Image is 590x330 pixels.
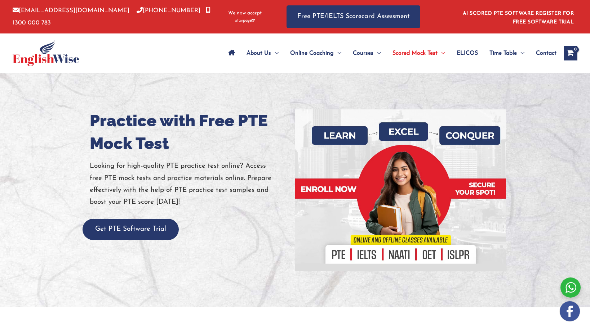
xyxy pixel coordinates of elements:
[489,41,517,66] span: Time Table
[83,219,179,240] button: Get PTE Software Trial
[287,5,420,28] a: Free PTE/IELTS Scorecard Assessment
[83,226,179,232] a: Get PTE Software Trial
[13,8,129,14] a: [EMAIL_ADDRESS][DOMAIN_NAME]
[457,41,478,66] span: ELICOS
[484,41,530,66] a: Time TableMenu Toggle
[90,109,290,155] h1: Practice with Free PTE Mock Test
[137,8,200,14] a: [PHONE_NUMBER]
[228,10,262,17] span: We now accept
[463,11,574,25] a: AI SCORED PTE SOFTWARE REGISTER FOR FREE SOFTWARE TRIAL
[458,5,577,28] aside: Header Widget 1
[560,301,580,321] img: white-facebook.png
[90,160,290,208] p: Looking for high-quality PTE practice test online? Access free PTE mock tests and practice materi...
[334,41,341,66] span: Menu Toggle
[271,41,279,66] span: Menu Toggle
[290,41,334,66] span: Online Coaching
[530,41,556,66] a: Contact
[564,46,577,60] a: View Shopping Cart, empty
[247,41,271,66] span: About Us
[387,41,451,66] a: Scored Mock TestMenu Toggle
[347,41,387,66] a: CoursesMenu Toggle
[451,41,484,66] a: ELICOS
[241,41,284,66] a: About UsMenu Toggle
[235,19,255,23] img: Afterpay-Logo
[284,41,347,66] a: Online CoachingMenu Toggle
[438,41,445,66] span: Menu Toggle
[13,40,79,66] img: cropped-ew-logo
[517,41,524,66] span: Menu Toggle
[392,41,438,66] span: Scored Mock Test
[373,41,381,66] span: Menu Toggle
[353,41,373,66] span: Courses
[536,41,556,66] span: Contact
[223,41,556,66] nav: Site Navigation: Main Menu
[13,8,210,26] a: 1300 000 783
